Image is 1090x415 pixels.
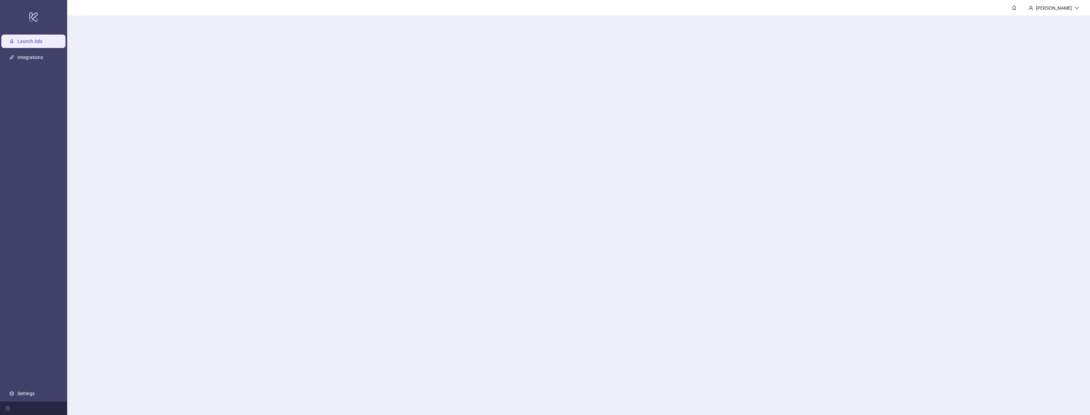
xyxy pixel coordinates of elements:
[1029,6,1033,10] span: user
[17,391,35,396] a: Settings
[17,55,43,60] a: Integrations
[1033,4,1075,12] div: [PERSON_NAME]
[17,39,42,44] a: Launch Ads
[1075,6,1079,10] span: down
[1012,5,1016,10] span: bell
[5,406,10,411] span: menu-fold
